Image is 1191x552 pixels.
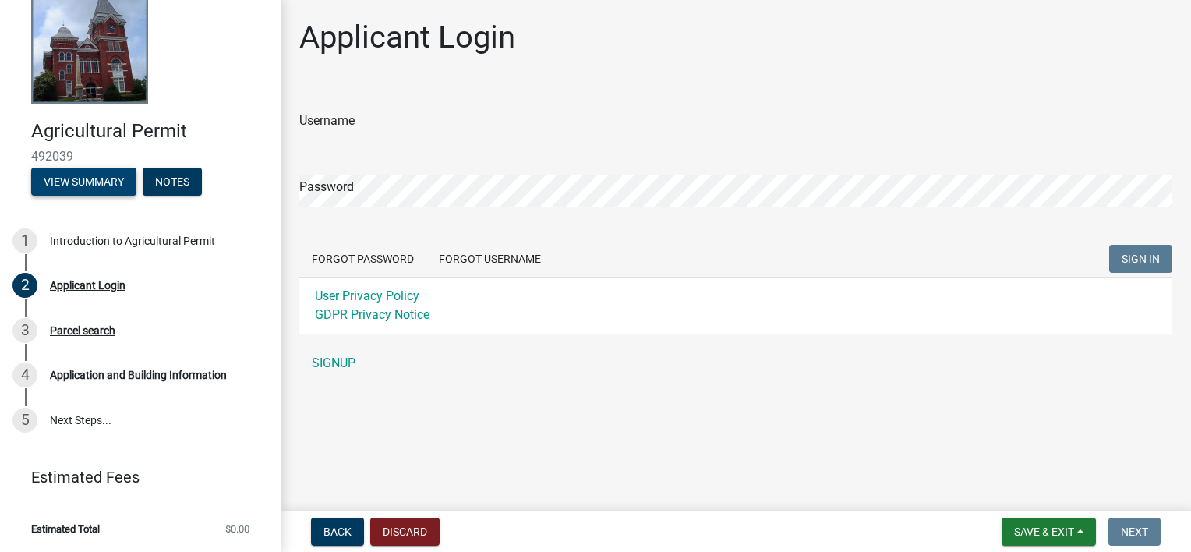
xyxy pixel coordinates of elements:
span: Back [323,525,352,538]
button: Notes [143,168,202,196]
h1: Applicant Login [299,19,515,56]
div: 2 [12,273,37,298]
div: 3 [12,318,37,343]
span: Save & Exit [1014,525,1074,538]
span: SIGN IN [1122,253,1160,265]
a: Estimated Fees [12,462,256,493]
button: Forgot Username [426,245,553,273]
div: Application and Building Information [50,370,227,380]
div: Introduction to Agricultural Permit [50,235,215,246]
button: Save & Exit [1002,518,1096,546]
button: Forgot Password [299,245,426,273]
button: Back [311,518,364,546]
span: Estimated Total [31,524,100,534]
h4: Agricultural Permit [31,120,268,143]
a: SIGNUP [299,348,1172,379]
button: Discard [370,518,440,546]
div: 1 [12,228,37,253]
wm-modal-confirm: Notes [143,176,202,189]
span: $0.00 [225,524,249,534]
div: Parcel search [50,325,115,336]
button: SIGN IN [1109,245,1172,273]
wm-modal-confirm: Summary [31,176,136,189]
a: User Privacy Policy [315,288,419,303]
button: Next [1108,518,1161,546]
div: Applicant Login [50,280,125,291]
span: Next [1121,525,1148,538]
a: GDPR Privacy Notice [315,307,429,322]
div: 5 [12,408,37,433]
button: View Summary [31,168,136,196]
span: 492039 [31,149,249,164]
div: 4 [12,363,37,387]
